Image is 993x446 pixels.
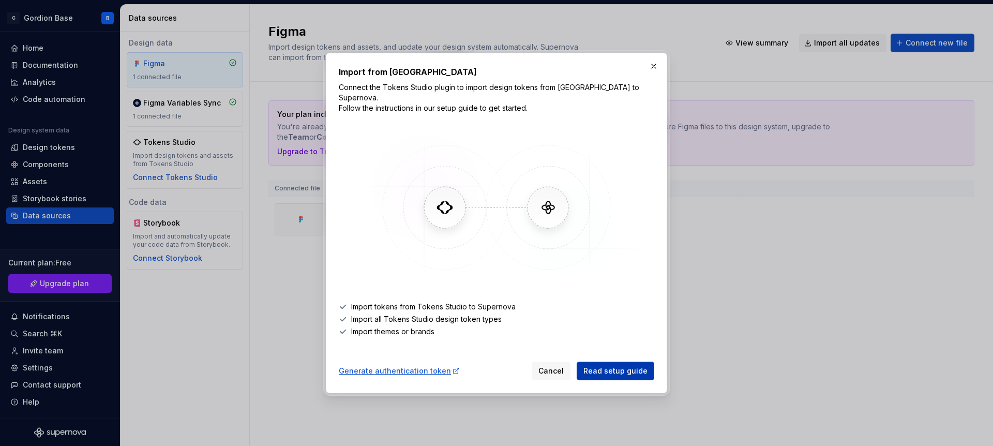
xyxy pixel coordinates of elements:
[339,302,654,312] li: Import tokens from Tokens Studio to Supernova
[583,366,648,376] span: Read setup guide
[339,314,654,324] li: Import all Tokens Studio design token types
[339,366,460,376] a: Generate authentication token
[339,82,654,113] p: Connect the Tokens Studio plugin to import design tokens from [GEOGRAPHIC_DATA] to Supernova. Fol...
[538,366,564,376] span: Cancel
[532,362,570,380] button: Cancel
[577,362,654,380] a: Read setup guide
[339,66,654,78] h2: Import from [GEOGRAPHIC_DATA]
[339,326,654,337] li: Import themes or brands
